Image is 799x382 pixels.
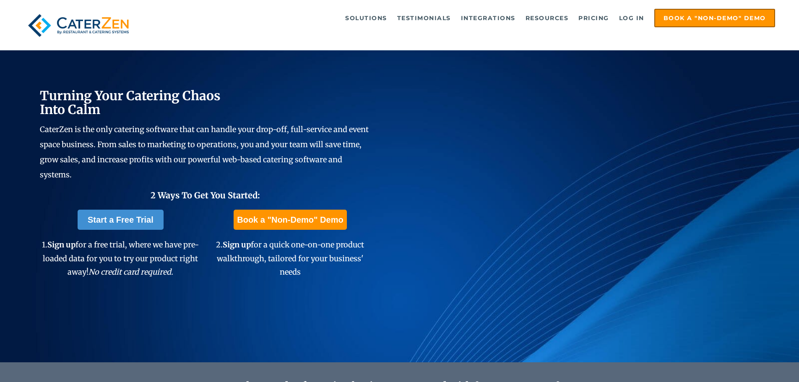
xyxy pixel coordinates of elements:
span: CaterZen is the only catering software that can handle your drop-off, full-service and event spac... [40,125,369,179]
span: Sign up [47,240,75,249]
em: No credit card required. [88,267,173,277]
a: Testimonials [393,10,455,26]
span: Turning Your Catering Chaos Into Calm [40,88,221,117]
img: caterzen [24,9,133,42]
a: Resources [521,10,573,26]
a: Solutions [341,10,391,26]
a: Book a "Non-Demo" Demo [654,9,775,27]
span: 2. for a quick one-on-one product walkthrough, tailored for your business' needs [216,240,364,277]
span: 2 Ways To Get You Started: [151,190,260,200]
a: Log in [615,10,648,26]
a: Book a "Non-Demo" Demo [234,210,346,230]
a: Start a Free Trial [78,210,164,230]
span: Sign up [223,240,251,249]
div: Navigation Menu [152,9,775,27]
a: Pricing [574,10,613,26]
a: Integrations [457,10,520,26]
iframe: Help widget launcher [724,349,790,373]
span: 1. for a free trial, where we have pre-loaded data for you to try our product right away! [42,240,199,277]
